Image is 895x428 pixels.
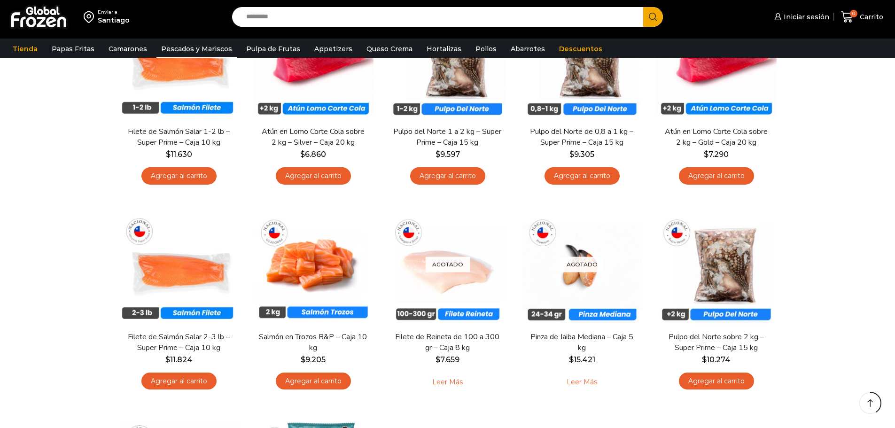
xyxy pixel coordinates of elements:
[850,10,857,17] span: 0
[393,126,501,148] a: Pulpo del Norte 1 a 2 kg – Super Prime – Caja 15 kg
[426,257,470,272] p: Agotado
[166,150,171,159] span: $
[300,150,326,159] bdi: 6.860
[141,167,217,185] a: Agregar al carrito: “Filete de Salmón Salar 1-2 lb - Super Prime - Caja 10 kg”
[569,150,594,159] bdi: 9.305
[125,332,233,353] a: Filete de Salmón Salar 2-3 lb – Super Prime – Caja 10 kg
[704,150,708,159] span: $
[436,355,459,364] bdi: 7.659
[276,373,351,390] a: Agregar al carrito: “Salmón en Trozos B&P – Caja 10 kg”
[166,150,192,159] bdi: 11.630
[702,355,731,364] bdi: 10.274
[545,167,620,185] a: Agregar al carrito: “Pulpo del Norte de 0,8 a 1 kg - Super Prime - Caja 15 kg”
[301,355,326,364] bdi: 9.205
[165,355,170,364] span: $
[410,167,485,185] a: Agregar al carrito: “Pulpo del Norte 1 a 2 kg - Super Prime - Caja 15 kg”
[165,355,193,364] bdi: 11.824
[552,373,612,392] a: Leé más sobre “Pinza de Jaiba Mediana - Caja 5 kg”
[772,8,829,26] a: Iniciar sesión
[679,373,754,390] a: Agregar al carrito: “Pulpo del Norte sobre 2 kg - Super Prime - Caja 15 kg”
[528,332,636,353] a: Pinza de Jaiba Mediana – Caja 5 kg
[276,167,351,185] a: Agregar al carrito: “Atún en Lomo Corte Cola sobre 2 kg - Silver - Caja 20 kg”
[259,126,367,148] a: Atún en Lomo Corte Cola sobre 2 kg – Silver – Caja 20 kg
[569,150,574,159] span: $
[98,9,130,16] div: Enviar a
[47,40,99,58] a: Papas Fritas
[704,150,729,159] bdi: 7.290
[8,40,42,58] a: Tienda
[839,6,886,28] a: 0 Carrito
[259,332,367,353] a: Salmón en Trozos B&P – Caja 10 kg
[569,355,595,364] bdi: 15.421
[506,40,550,58] a: Abarrotes
[141,373,217,390] a: Agregar al carrito: “Filete de Salmón Salar 2-3 lb - Super Prime - Caja 10 kg”
[125,126,233,148] a: Filete de Salmón Salar 1-2 lb – Super Prime – Caja 10 kg
[301,355,305,364] span: $
[98,16,130,25] div: Santiago
[104,40,152,58] a: Camarones
[362,40,417,58] a: Queso Crema
[702,355,707,364] span: $
[528,126,636,148] a: Pulpo del Norte de 0,8 a 1 kg – Super Prime – Caja 15 kg
[300,150,305,159] span: $
[436,150,440,159] span: $
[554,40,607,58] a: Descuentos
[156,40,237,58] a: Pescados y Mariscos
[310,40,357,58] a: Appetizers
[569,355,574,364] span: $
[662,126,770,148] a: Atún en Lomo Corte Cola sobre 2 kg – Gold – Caja 20 kg
[241,40,305,58] a: Pulpa de Frutas
[84,9,98,25] img: address-field-icon.svg
[436,355,440,364] span: $
[471,40,501,58] a: Pollos
[393,332,501,353] a: Filete de Reineta de 100 a 300 gr – Caja 8 kg
[422,40,466,58] a: Hortalizas
[560,257,604,272] p: Agotado
[662,332,770,353] a: Pulpo del Norte sobre 2 kg – Super Prime – Caja 15 kg
[679,167,754,185] a: Agregar al carrito: “Atún en Lomo Corte Cola sobre 2 kg - Gold – Caja 20 kg”
[857,12,883,22] span: Carrito
[781,12,829,22] span: Iniciar sesión
[436,150,460,159] bdi: 9.597
[643,7,663,27] button: Search button
[418,373,477,392] a: Leé más sobre “Filete de Reineta de 100 a 300 gr - Caja 8 kg”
